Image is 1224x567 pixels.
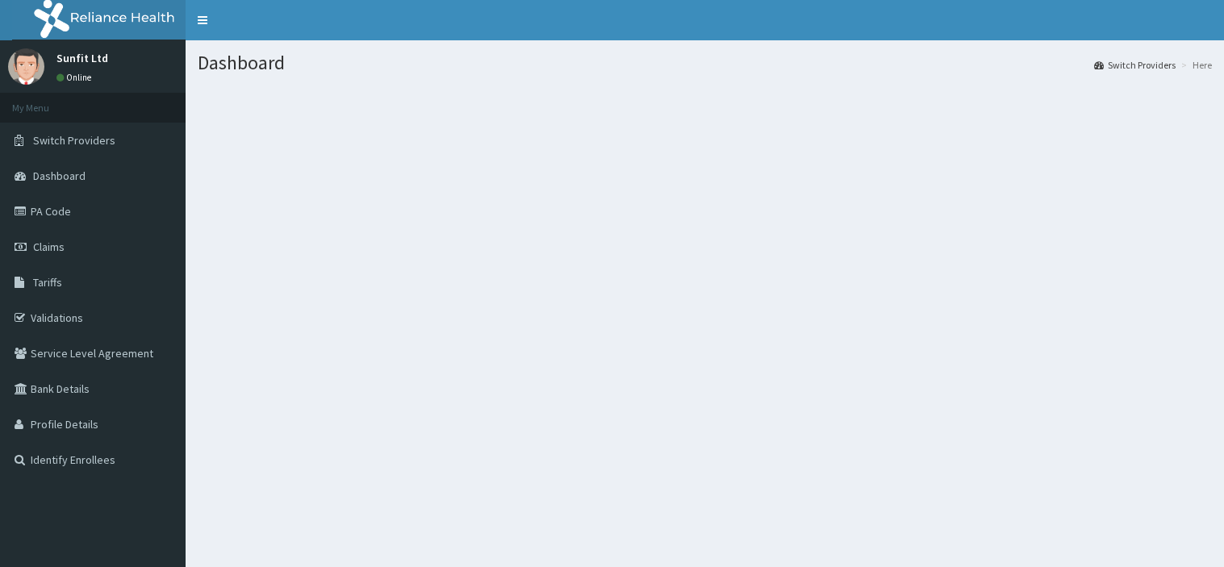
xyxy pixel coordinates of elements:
[8,48,44,85] img: User Image
[1094,58,1176,72] a: Switch Providers
[56,52,108,64] p: Sunfit Ltd
[1177,58,1212,72] li: Here
[33,240,65,254] span: Claims
[198,52,1212,73] h1: Dashboard
[33,133,115,148] span: Switch Providers
[33,169,86,183] span: Dashboard
[33,275,62,290] span: Tariffs
[56,72,95,83] a: Online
